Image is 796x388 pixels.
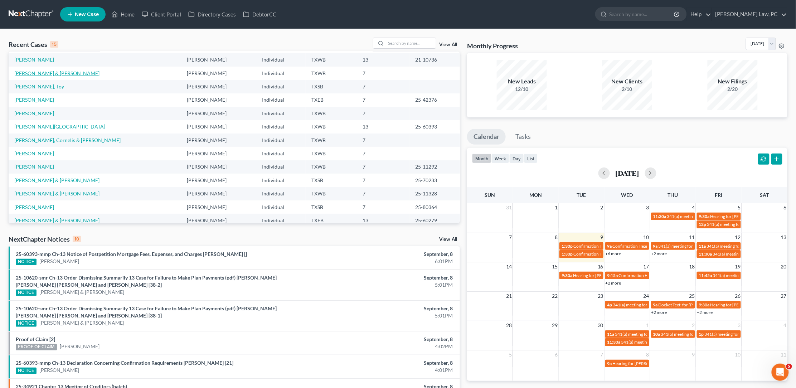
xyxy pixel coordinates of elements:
div: PROOF OF CLAIM [16,344,57,350]
span: 8 [554,233,558,242]
span: 15 [551,262,558,271]
a: [PERSON_NAME] [14,204,54,210]
span: 5 [786,364,792,369]
td: Individual [256,174,306,187]
a: [PERSON_NAME] [14,150,54,156]
span: 17 [643,262,650,271]
span: 9:30a [699,302,710,307]
a: [PERSON_NAME] & [PERSON_NAME] [14,70,99,76]
span: 7 [600,350,604,359]
td: 7 [357,107,410,120]
span: 28 [505,321,513,330]
span: Hearing for [PERSON_NAME] & [PERSON_NAME] [613,361,707,366]
span: 1:30p [562,251,573,257]
a: +6 more [606,251,621,256]
div: 2/10 [602,86,652,93]
a: [PERSON_NAME] [39,367,79,374]
span: 9 [691,350,696,359]
div: September, 8 [312,359,453,367]
td: TXSB [306,200,357,214]
div: 4:02PM [312,343,453,350]
a: [PERSON_NAME] & [PERSON_NAME] [39,319,125,326]
span: 11:30a [607,339,621,345]
span: 10 [734,350,742,359]
span: 6 [783,203,787,212]
span: 4 [783,321,787,330]
span: Confirmation Hearing for [PERSON_NAME] [613,243,695,249]
a: Home [108,8,138,21]
td: Individual [256,187,306,200]
div: New Clients [602,77,652,86]
span: Docket Text: for [PERSON_NAME] [659,302,723,307]
a: [PERSON_NAME] [14,110,54,116]
span: 7 [508,233,513,242]
button: week [491,154,509,163]
div: 6:01PM [312,258,453,265]
td: 7 [357,147,410,160]
span: 1p [699,331,704,337]
span: 22 [551,292,558,300]
span: 21 [505,292,513,300]
span: 5 [737,203,742,212]
a: [PERSON_NAME] & [PERSON_NAME] [14,190,99,197]
span: 27 [780,292,787,300]
td: [PERSON_NAME] [181,93,256,107]
div: 5:01PM [312,281,453,288]
span: 9a [607,243,612,249]
div: September, 8 [312,336,453,343]
span: 23 [597,292,604,300]
a: +2 more [651,310,667,315]
a: 25-60393-mmp Ch-13 Notice of Postpetition Mortgage Fees, Expenses, and Charges [PERSON_NAME] [] [16,251,247,257]
div: 5:01PM [312,312,453,319]
td: TXWB [306,147,357,160]
span: 9 [600,233,604,242]
td: Individual [256,200,306,214]
span: 8 [646,350,650,359]
span: 24 [643,292,650,300]
td: 25-60279 [409,214,460,227]
span: 12 [734,233,742,242]
td: 7 [357,67,410,80]
td: [PERSON_NAME] [181,80,256,93]
a: Calendar [467,129,506,145]
span: 3 [737,321,742,330]
button: list [524,154,538,163]
a: [PERSON_NAME] [14,164,54,170]
a: Directory Cases [185,8,239,21]
a: [PERSON_NAME] [14,97,54,103]
span: 341(a) meeting for [PERSON_NAME] [713,251,782,257]
td: Individual [256,67,306,80]
a: 25-10620-smr Ch-13 Order Dismissing Summarily 13 Case for Failure to Make Plan Payments (pdf) [PE... [16,275,277,288]
span: 11a [607,331,615,337]
a: Tasks [509,129,537,145]
span: 341(a) meeting for [PERSON_NAME] [621,339,690,345]
div: NOTICE [16,259,37,265]
td: Individual [256,120,306,133]
td: TXWB [306,53,357,66]
td: Individual [256,107,306,120]
td: 13 [357,53,410,66]
a: [PERSON_NAME] & [PERSON_NAME] [14,217,99,223]
a: 25-10620-smr Ch-13 Order Dismissing Summarily 13 Case for Failure to Make Plan Payments (pdf) [PE... [16,305,277,319]
span: Fri [715,192,723,198]
a: Client Portal [138,8,185,21]
span: 30 [597,321,604,330]
span: 341(a) meeting for [PERSON_NAME] & [PERSON_NAME] [661,331,768,337]
td: 25-11292 [409,160,460,174]
td: 7 [357,200,410,214]
td: 7 [357,174,410,187]
td: [PERSON_NAME] [181,147,256,160]
a: DebtorCC [239,8,280,21]
div: 15 [50,41,58,48]
span: 19 [734,262,742,271]
span: 10 [643,233,650,242]
a: View All [439,42,457,47]
a: Help [687,8,711,21]
span: Hearing for [PERSON_NAME] [573,273,629,278]
td: TXEB [306,93,357,107]
div: New Leads [497,77,547,86]
a: [PERSON_NAME][GEOGRAPHIC_DATA] [14,123,105,130]
span: 11:30a [653,214,666,219]
td: 25-60393 [409,120,460,133]
td: TXWB [306,187,357,200]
